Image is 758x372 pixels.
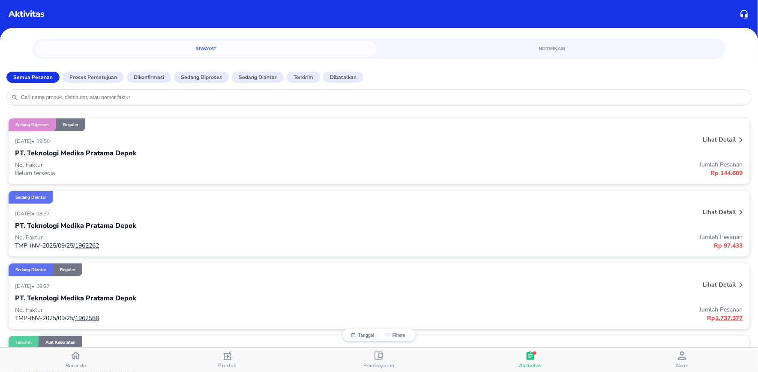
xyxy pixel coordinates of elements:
[232,72,284,83] button: Sedang diantar
[134,73,164,81] p: Dikonfirmasi
[675,362,689,369] span: Akun
[519,362,542,369] span: Aktivitas
[294,73,313,81] p: Terkirim
[15,242,379,250] p: TMP-INV-2025/09/25/
[127,72,171,83] button: Dikonfirmasi
[63,72,124,83] button: Proses Persetujuan
[36,283,52,290] p: 08:27
[9,8,45,21] p: Aktivitas
[323,72,363,83] button: Dibatalkan
[379,305,743,314] p: Jumlah Pesanan
[35,41,376,57] a: Riwayat
[20,94,747,101] input: Cari nama produk, distributor, atau nomor faktur
[75,314,99,322] tcxspan: Call 1962588 via 3CX
[15,169,379,177] p: Belum tersedia
[45,339,75,345] p: Alat Kesehatan
[606,348,758,372] button: Akun
[239,73,277,81] p: Sedang diantar
[40,45,371,53] span: Riwayat
[152,348,303,372] button: Produk
[15,161,379,169] p: No. Faktur
[15,210,36,217] p: [DATE] •
[15,293,136,303] p: PT. Teknologi Medika Pratama Depok
[379,160,743,169] p: Jumlah Pesanan
[15,267,46,273] p: Sedang diantar
[60,267,75,273] p: Reguler
[15,122,49,128] p: Sedang diproses
[347,333,379,338] button: Tanggal
[330,73,357,81] p: Dibatalkan
[63,122,78,128] p: Reguler
[287,72,320,83] button: Terkirim
[69,73,117,81] p: Proses Persetujuan
[181,73,222,81] p: Sedang diproses
[382,41,723,57] a: Notifikasi
[15,221,136,231] p: PT. Teknologi Medika Pratama Depok
[218,362,237,369] span: Produk
[75,242,99,250] tcxspan: Call 1962262 via 3CX
[303,348,455,372] button: Pembayaran
[379,169,743,178] p: Rp 144.689
[15,306,379,314] p: No. Faktur
[379,333,411,338] button: Filters
[15,194,46,200] p: Sedang diantar
[379,233,743,241] p: Jumlah Pesanan
[174,72,229,83] button: Sedang diproses
[36,138,52,145] p: 09:50
[703,281,736,289] p: Lihat detail
[36,210,52,217] p: 08:27
[6,72,60,83] button: Semua Pesanan
[13,73,53,81] p: Semua Pesanan
[15,339,32,345] p: Terkirim
[387,45,718,53] span: Notifikasi
[33,39,725,57] div: simple tabs
[15,233,379,242] p: No. Faktur
[363,362,395,369] span: Pembayaran
[66,362,87,369] span: Beranda
[15,314,379,322] p: TMP-INV-2025/09/25/
[15,283,36,290] p: [DATE] •
[15,148,136,158] p: PT. Teknologi Medika Pratama Depok
[379,314,743,323] p: Rp
[15,138,36,145] p: [DATE] •
[379,241,743,250] p: Rp 97.433
[455,348,606,372] button: Aktivitas
[703,136,736,144] p: Lihat detail
[703,208,736,216] p: Lihat detail
[716,314,743,322] tcxspan: Call 1.737.377 via 3CX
